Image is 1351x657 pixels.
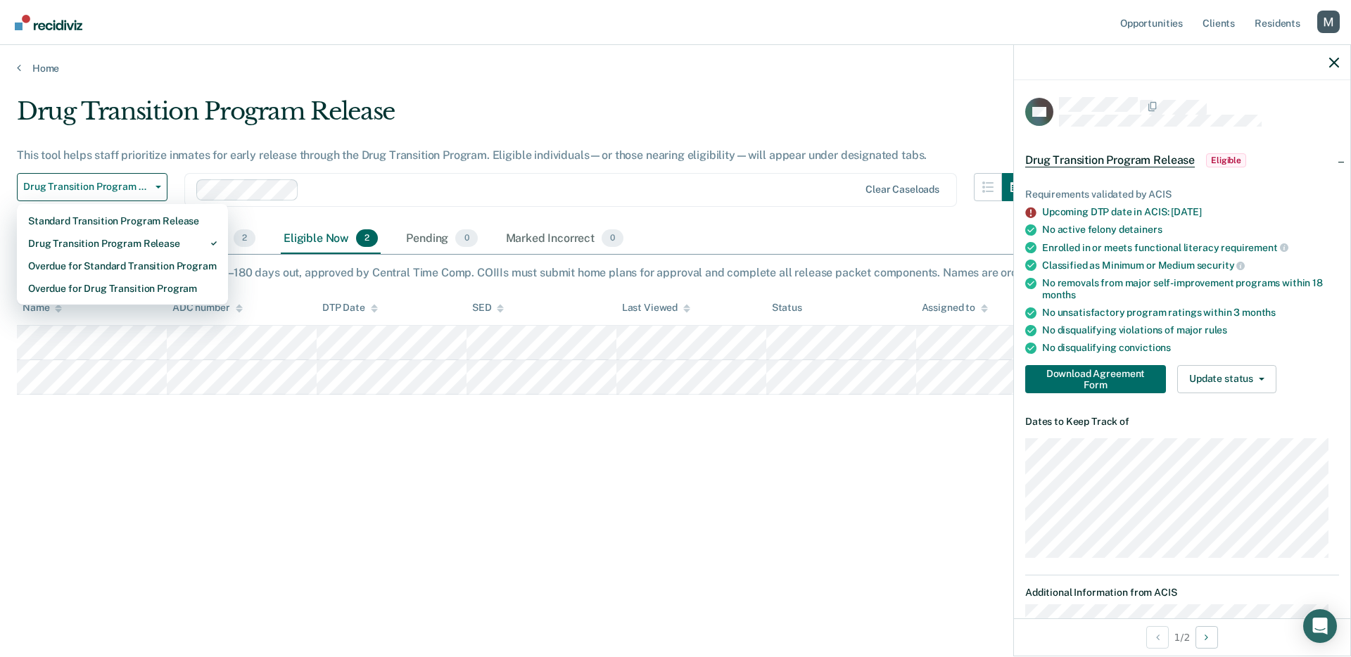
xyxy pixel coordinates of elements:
[1014,618,1350,656] div: 1 / 2
[503,224,627,255] div: Marked Incorrect
[1042,307,1339,319] div: No unsatisfactory program ratings within 3
[281,224,381,255] div: Eligible Now
[1025,189,1339,200] div: Requirements validated by ACIS
[1042,241,1339,254] div: Enrolled in or meets functional literacy
[1042,324,1339,336] div: No disqualifying violations of major
[1119,342,1171,353] span: convictions
[772,302,802,314] div: Status
[1025,365,1172,393] a: Navigate to form link
[1197,260,1245,271] span: security
[23,302,62,314] div: Name
[1146,626,1169,649] button: Previous Opportunity
[322,302,378,314] div: DTP Date
[17,97,1030,137] div: Drug Transition Program Release
[1177,365,1276,393] button: Update status
[472,302,505,314] div: SED
[1221,242,1288,253] span: requirement
[28,277,217,300] div: Overdue for Drug Transition Program
[1119,224,1162,235] span: detainers
[1042,277,1339,301] div: No removals from major self-improvement programs within 18
[622,302,690,314] div: Last Viewed
[1042,206,1339,218] div: Upcoming DTP date in ACIS: [DATE]
[602,229,623,248] span: 0
[28,255,217,277] div: Overdue for Standard Transition Program
[28,210,217,232] div: Standard Transition Program Release
[1014,138,1350,183] div: Drug Transition Program ReleaseEligible
[234,229,255,248] span: 2
[1025,416,1339,428] dt: Dates to Keep Track of
[1195,626,1218,649] button: Next Opportunity
[1242,307,1276,318] span: months
[17,266,1334,279] div: This tab lists cases with release dates 30–180 days out, approved by Central Time Comp. COIIIs mu...
[1025,153,1195,167] span: Drug Transition Program Release
[1317,11,1340,33] button: Profile dropdown button
[356,229,378,248] span: 2
[1303,609,1337,643] div: Open Intercom Messenger
[172,302,243,314] div: ADC number
[15,15,82,30] img: Recidiviz
[1025,365,1166,393] button: Download Agreement Form
[1042,342,1339,354] div: No disqualifying
[455,229,477,248] span: 0
[922,302,988,314] div: Assigned to
[1205,324,1227,336] span: rules
[23,181,150,193] span: Drug Transition Program Release
[1042,259,1339,272] div: Classified as Minimum or Medium
[28,232,217,255] div: Drug Transition Program Release
[1042,224,1339,236] div: No active felony
[17,62,1334,75] a: Home
[403,224,480,255] div: Pending
[1025,587,1339,599] dt: Additional Information from ACIS
[17,148,1030,162] div: This tool helps staff prioritize inmates for early release through the Drug Transition Program. E...
[1206,153,1246,167] span: Eligible
[1042,289,1076,300] span: months
[865,184,939,196] div: Clear caseloads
